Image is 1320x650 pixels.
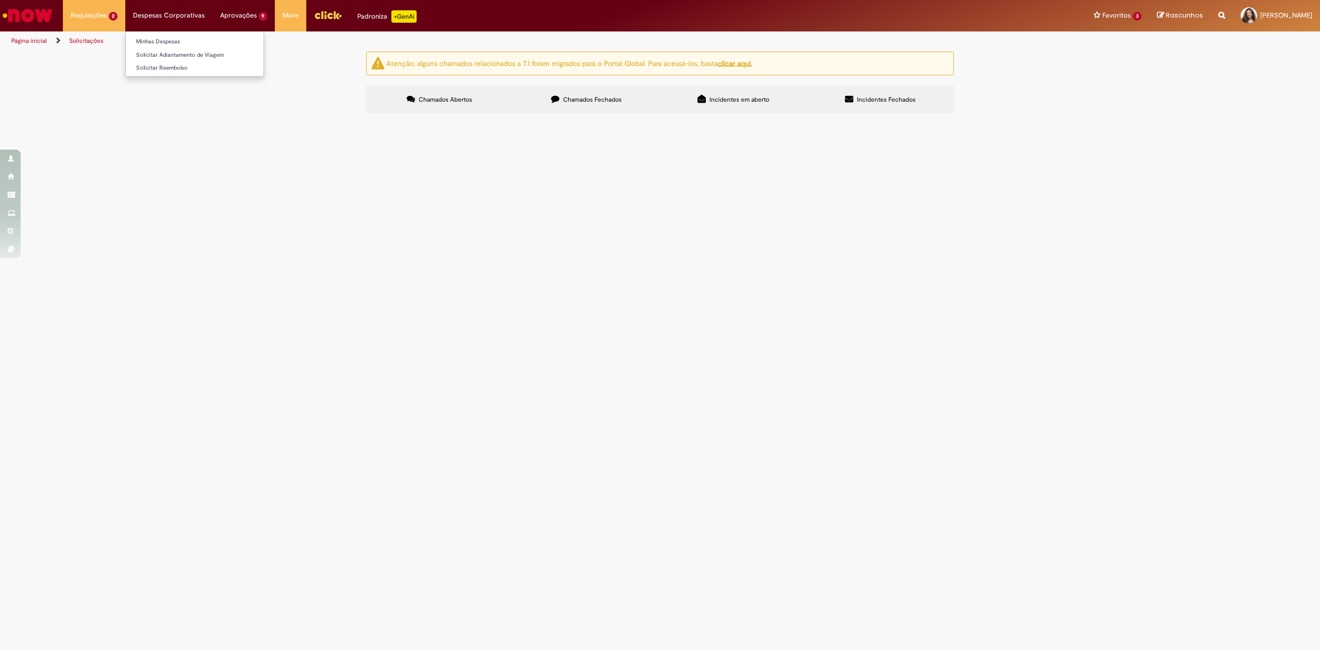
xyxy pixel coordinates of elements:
span: Chamados Fechados [563,95,622,104]
p: +GenAi [391,10,417,23]
span: Rascunhos [1166,10,1203,20]
span: 2 [109,12,118,21]
span: Favoritos [1102,10,1131,21]
a: Minhas Despesas [126,36,263,47]
img: ServiceNow [1,5,54,26]
a: Solicitações [69,37,104,45]
span: 3 [1133,12,1142,21]
span: [PERSON_NAME] [1260,11,1312,20]
ul: Despesas Corporativas [125,31,264,77]
a: clicar aqui. [718,58,752,68]
a: Rascunhos [1157,11,1203,21]
a: Página inicial [11,37,47,45]
span: More [283,10,299,21]
span: Incidentes em aberto [709,95,769,104]
span: Despesas Corporativas [133,10,205,21]
span: Incidentes Fechados [857,95,916,104]
ng-bind-html: Atenção: alguns chamados relacionados a T.I foram migrados para o Portal Global. Para acessá-los,... [386,58,752,68]
a: Solicitar Reembolso [126,62,263,74]
span: Aprovações [220,10,257,21]
img: click_logo_yellow_360x200.png [314,7,342,23]
span: 9 [259,12,268,21]
span: Requisições [71,10,107,21]
a: Solicitar Adiantamento de Viagem [126,50,263,61]
span: Chamados Abertos [419,95,472,104]
div: Padroniza [357,10,417,23]
ul: Trilhas de página [8,31,872,51]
